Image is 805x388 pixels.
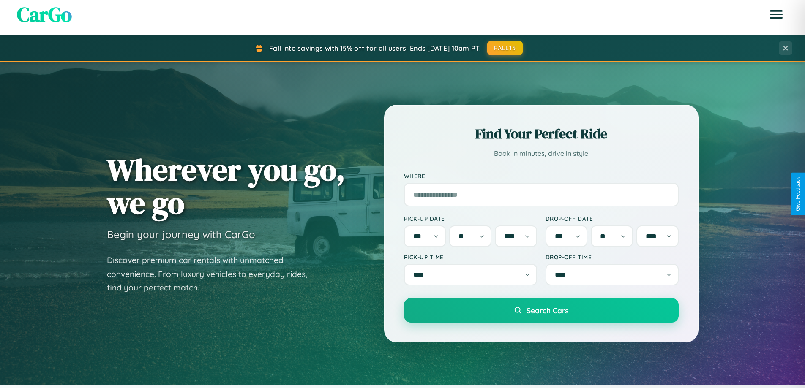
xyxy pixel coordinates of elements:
button: FALL15 [487,41,523,55]
label: Pick-up Time [404,253,537,260]
div: Give Feedback [795,177,801,211]
label: Pick-up Date [404,215,537,222]
span: Search Cars [527,306,568,315]
h2: Find Your Perfect Ride [404,125,679,143]
span: Fall into savings with 15% off for all users! Ends [DATE] 10am PT. [269,44,481,52]
label: Drop-off Date [546,215,679,222]
p: Book in minutes, drive in style [404,147,679,160]
h1: Wherever you go, we go [107,153,345,220]
label: Where [404,172,679,179]
button: Search Cars [404,298,679,323]
span: CarGo [17,0,72,28]
button: Open menu [764,3,788,26]
h3: Begin your journey with CarGo [107,228,255,241]
p: Discover premium car rentals with unmatched convenience. From luxury vehicles to everyday rides, ... [107,253,318,295]
label: Drop-off Time [546,253,679,260]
